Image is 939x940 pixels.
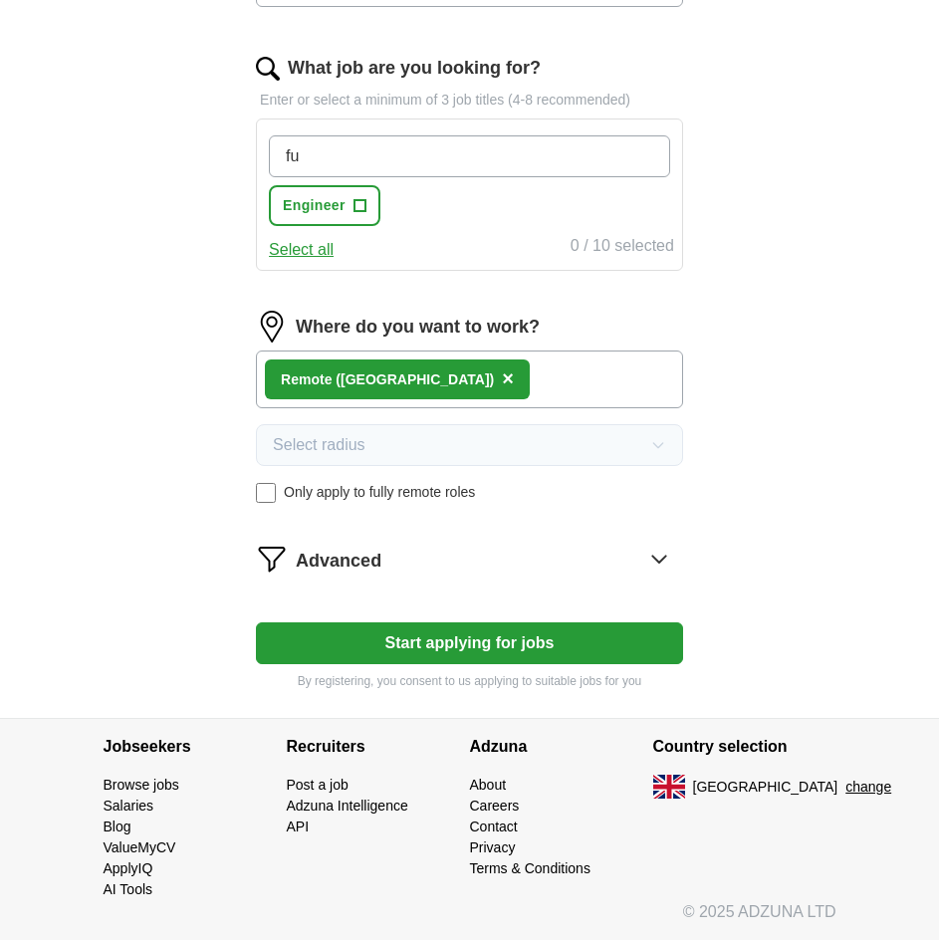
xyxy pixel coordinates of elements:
a: ApplyIQ [104,860,153,876]
img: search.png [256,57,280,81]
span: Only apply to fully remote roles [284,482,475,503]
img: location.png [256,311,288,343]
label: What job are you looking for? [288,55,541,82]
a: Post a job [287,777,349,793]
a: Contact [470,819,518,834]
div: © 2025 ADZUNA LTD [88,900,852,940]
input: Only apply to fully remote roles [256,483,276,503]
button: × [502,364,514,394]
a: Terms & Conditions [470,860,590,876]
button: Engineer [269,185,380,226]
a: Salaries [104,798,154,814]
a: Browse jobs [104,777,179,793]
a: Adzuna Intelligence [287,798,408,814]
img: filter [256,543,288,575]
button: change [845,777,891,798]
a: AI Tools [104,881,153,897]
a: API [287,819,310,834]
a: Blog [104,819,131,834]
button: Select radius [256,424,683,466]
span: Engineer [283,195,346,216]
span: Advanced [296,548,381,575]
button: Start applying for jobs [256,622,683,664]
button: Select all [269,238,334,262]
div: Remote ([GEOGRAPHIC_DATA]) [281,369,494,390]
a: About [470,777,507,793]
h4: Country selection [653,719,836,775]
img: UK flag [653,775,685,799]
a: ValueMyCV [104,839,176,855]
p: Enter or select a minimum of 3 job titles (4-8 recommended) [256,90,683,111]
input: Type a job title and press enter [269,135,670,177]
a: Privacy [470,839,516,855]
span: × [502,367,514,389]
label: Where do you want to work? [296,314,540,341]
span: Select radius [273,433,365,457]
span: [GEOGRAPHIC_DATA] [693,777,838,798]
div: 0 / 10 selected [571,234,674,262]
p: By registering, you consent to us applying to suitable jobs for you [256,672,683,690]
a: Careers [470,798,520,814]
